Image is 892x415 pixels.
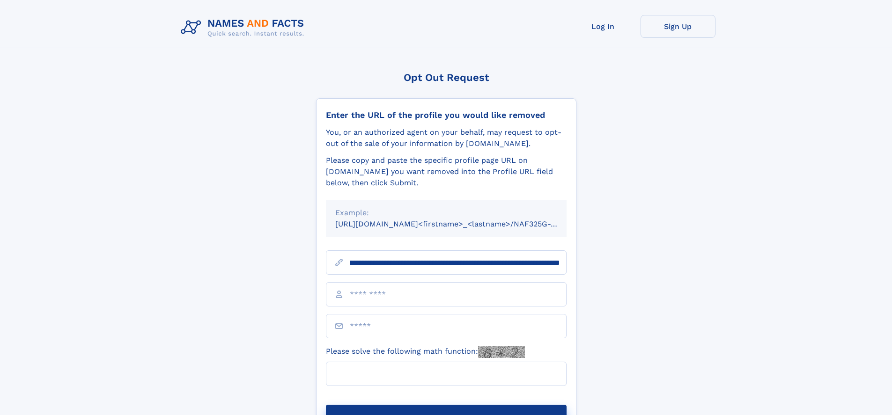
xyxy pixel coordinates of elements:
[316,72,576,83] div: Opt Out Request
[326,127,567,149] div: You, or an authorized agent on your behalf, may request to opt-out of the sale of your informatio...
[641,15,715,38] a: Sign Up
[326,155,567,189] div: Please copy and paste the specific profile page URL on [DOMAIN_NAME] you want removed into the Pr...
[566,15,641,38] a: Log In
[326,110,567,120] div: Enter the URL of the profile you would like removed
[326,346,525,358] label: Please solve the following math function:
[335,207,557,218] div: Example:
[177,15,312,40] img: Logo Names and Facts
[335,219,584,228] small: [URL][DOMAIN_NAME]<firstname>_<lastname>/NAF325G-xxxxxxxx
